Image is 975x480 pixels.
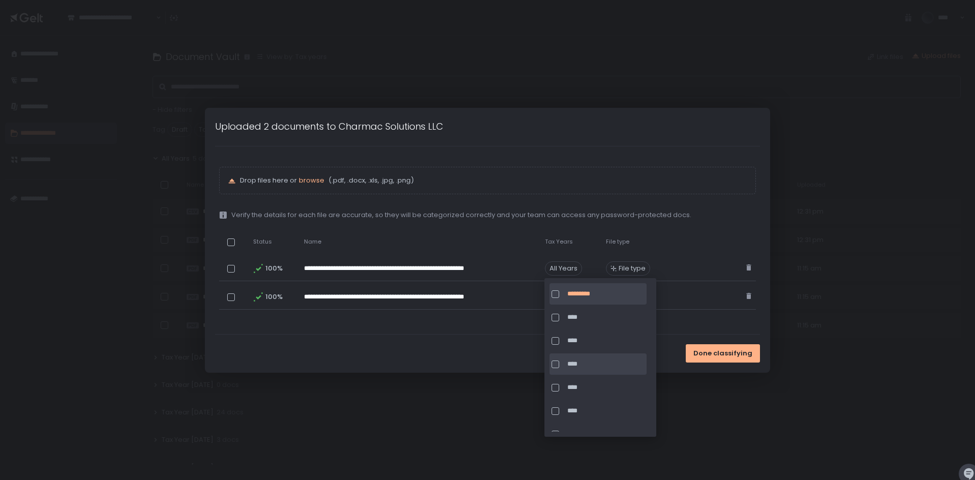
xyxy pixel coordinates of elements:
span: (.pdf, .docx, .xls, .jpg, .png) [326,176,414,185]
button: Done classifying [686,344,760,363]
button: browse [299,176,324,185]
span: Tax Years [545,238,573,246]
span: File type [606,238,629,246]
h1: Uploaded 2 documents to Charmac Solutions LLC [215,119,443,133]
p: Drop files here or [240,176,747,185]
span: 100% [265,292,282,302]
span: File type [619,264,646,273]
span: Name [304,238,321,246]
span: 100% [265,264,282,273]
span: All Years [545,261,582,276]
span: Status [253,238,272,246]
span: browse [299,175,324,185]
span: Done classifying [693,349,752,358]
span: Verify the details for each file are accurate, so they will be categorized correctly and your tea... [231,211,691,220]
